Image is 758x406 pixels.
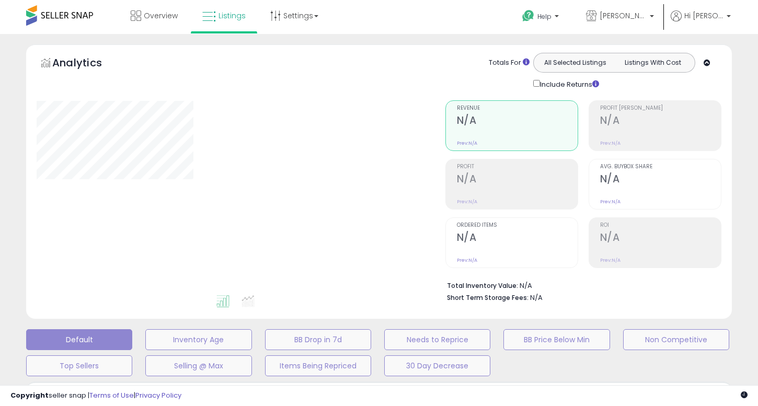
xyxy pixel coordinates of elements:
[530,293,543,303] span: N/A
[457,223,578,228] span: Ordered Items
[144,10,178,21] span: Overview
[600,10,647,21] span: [PERSON_NAME] Products
[536,56,614,69] button: All Selected Listings
[600,223,721,228] span: ROI
[600,173,721,187] h2: N/A
[600,114,721,129] h2: N/A
[447,279,714,291] li: N/A
[10,391,181,401] div: seller snap | |
[525,78,612,90] div: Include Returns
[522,9,535,22] i: Get Help
[457,140,477,146] small: Prev: N/A
[600,199,621,205] small: Prev: N/A
[671,10,731,34] a: Hi [PERSON_NAME]
[145,355,251,376] button: Selling @ Max
[503,329,610,350] button: BB Price Below Min
[600,140,621,146] small: Prev: N/A
[623,329,729,350] button: Non Competitive
[457,199,477,205] small: Prev: N/A
[265,355,371,376] button: Items Being Repriced
[26,329,132,350] button: Default
[52,55,122,73] h5: Analytics
[600,164,721,170] span: Avg. Buybox Share
[684,10,723,21] span: Hi [PERSON_NAME]
[384,329,490,350] button: Needs to Reprice
[447,281,518,290] b: Total Inventory Value:
[600,257,621,263] small: Prev: N/A
[26,355,132,376] button: Top Sellers
[145,329,251,350] button: Inventory Age
[10,390,49,400] strong: Copyright
[514,2,569,34] a: Help
[457,106,578,111] span: Revenue
[457,231,578,246] h2: N/A
[457,114,578,129] h2: N/A
[447,293,529,302] b: Short Term Storage Fees:
[600,106,721,111] span: Profit [PERSON_NAME]
[457,164,578,170] span: Profit
[489,58,530,68] div: Totals For
[384,355,490,376] button: 30 Day Decrease
[219,10,246,21] span: Listings
[457,173,578,187] h2: N/A
[614,56,692,69] button: Listings With Cost
[457,257,477,263] small: Prev: N/A
[537,12,552,21] span: Help
[600,231,721,246] h2: N/A
[265,329,371,350] button: BB Drop in 7d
